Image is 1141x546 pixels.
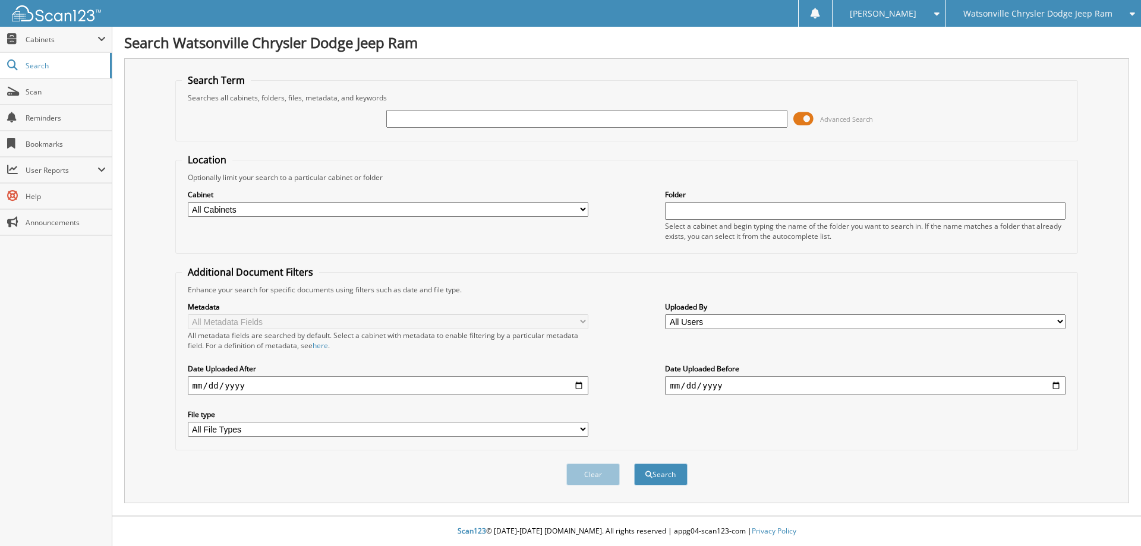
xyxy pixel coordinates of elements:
[820,115,873,124] span: Advanced Search
[182,285,1072,295] div: Enhance your search for specific documents using filters such as date and file type.
[634,463,688,485] button: Search
[188,302,588,312] label: Metadata
[182,266,319,279] legend: Additional Document Filters
[963,10,1112,17] span: Watsonville Chrysler Dodge Jeep Ram
[26,139,106,149] span: Bookmarks
[566,463,620,485] button: Clear
[182,153,232,166] legend: Location
[26,165,97,175] span: User Reports
[12,5,101,21] img: scan123-logo-white.svg
[112,517,1141,546] div: © [DATE]-[DATE] [DOMAIN_NAME]. All rights reserved | appg04-scan123-com |
[182,172,1072,182] div: Optionally limit your search to a particular cabinet or folder
[188,190,588,200] label: Cabinet
[26,34,97,45] span: Cabinets
[458,526,486,536] span: Scan123
[188,409,588,419] label: File type
[850,10,916,17] span: [PERSON_NAME]
[665,190,1066,200] label: Folder
[26,217,106,228] span: Announcements
[188,364,588,374] label: Date Uploaded After
[665,364,1066,374] label: Date Uploaded Before
[188,330,588,351] div: All metadata fields are searched by default. Select a cabinet with metadata to enable filtering b...
[752,526,796,536] a: Privacy Policy
[26,61,104,71] span: Search
[665,376,1066,395] input: end
[665,302,1066,312] label: Uploaded By
[182,74,251,87] legend: Search Term
[188,376,588,395] input: start
[124,33,1129,52] h1: Search Watsonville Chrysler Dodge Jeep Ram
[26,113,106,123] span: Reminders
[182,93,1072,103] div: Searches all cabinets, folders, files, metadata, and keywords
[665,221,1066,241] div: Select a cabinet and begin typing the name of the folder you want to search in. If the name match...
[313,340,328,351] a: here
[26,87,106,97] span: Scan
[26,191,106,201] span: Help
